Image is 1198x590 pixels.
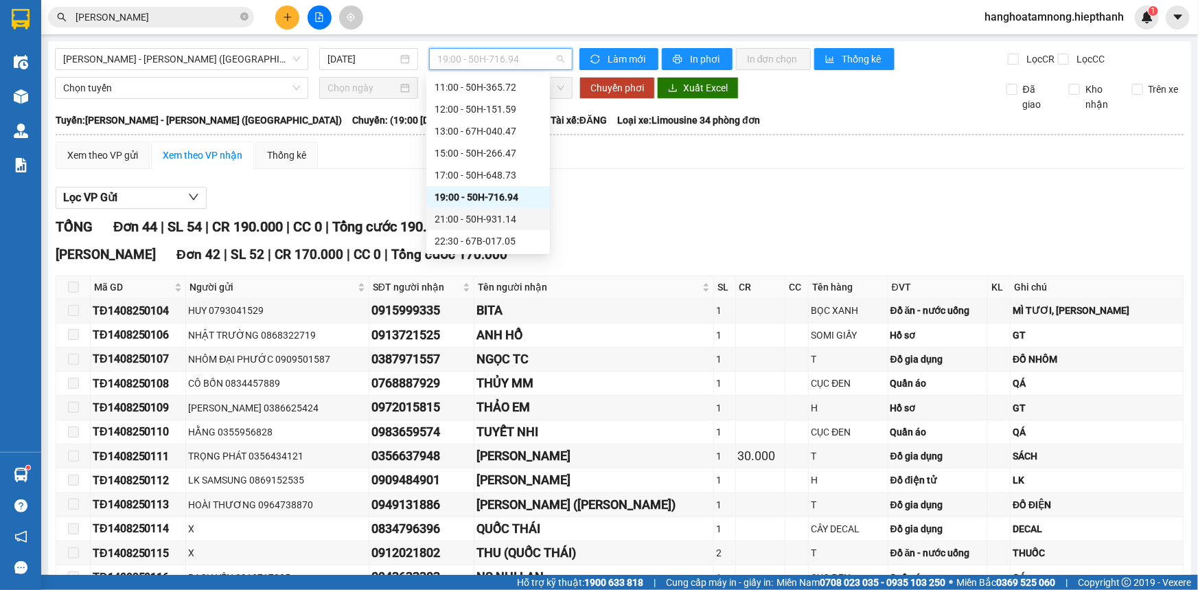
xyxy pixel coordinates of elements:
[371,446,472,466] div: 0356637948
[476,326,711,345] div: ANH HỔ
[14,55,28,69] img: warehouse-icon
[91,541,186,565] td: TĐ1408250115
[1013,521,1181,536] div: DECAL
[93,350,183,367] div: TĐ1408250107
[371,398,472,417] div: 0972015815
[63,189,117,206] span: Lọc VP Gửi
[1149,6,1158,16] sup: 1
[1013,545,1181,560] div: THUỐC
[339,5,363,30] button: aim
[890,352,986,367] div: Đồ gia dụng
[56,115,342,126] b: Tuyến: [PERSON_NAME] - [PERSON_NAME] ([GEOGRAPHIC_DATA])
[93,399,183,416] div: TĐ1408250109
[474,565,714,589] td: NS NHI LAN
[369,372,474,396] td: 0768887929
[188,570,367,585] div: BẠCH YẾN 0913717035
[811,497,885,512] div: T
[1151,6,1155,16] span: 1
[384,247,388,262] span: |
[188,352,367,367] div: NHÔM ĐẠI PHƯỚC 0909501587
[113,218,157,235] span: Đơn 44
[14,89,28,104] img: warehouse-icon
[224,247,227,262] span: |
[476,567,711,587] div: NS NHI LAN
[91,420,186,444] td: TĐ1408250110
[1021,52,1057,67] span: Lọc CR
[437,49,564,69] span: 19:00 - 50H-716.94
[590,54,602,65] span: sync
[188,449,367,464] div: TRỌNG PHÁT 0356434121
[716,570,733,585] div: 1
[608,52,647,67] span: Làm mới
[325,218,329,235] span: |
[347,247,350,262] span: |
[14,561,27,574] span: message
[662,48,733,70] button: printerIn phơi
[369,565,474,589] td: 0943633303
[435,102,542,117] div: 12:00 - 50H-151.59
[14,499,27,512] span: question-circle
[654,575,656,590] span: |
[91,324,186,348] td: TĐ1408250106
[584,577,643,588] strong: 1900 633 818
[369,299,474,323] td: 0915999335
[189,280,355,295] span: Người gửi
[188,424,367,440] div: HẰNG 0355956828
[476,543,711,563] div: THU (QUỐC THÁI)
[268,247,271,262] span: |
[716,352,733,367] div: 1
[811,449,885,464] div: T
[371,350,472,369] div: 0387971557
[474,324,714,348] td: ANH HỔ
[293,218,322,235] span: CC 0
[996,577,1055,588] strong: 0369 525 060
[716,521,733,536] div: 1
[369,420,474,444] td: 0983659574
[1013,570,1181,585] div: QÁ
[188,376,367,391] div: CÔ BỐN 0834457889
[56,187,207,209] button: Lọc VP Gửi
[474,517,714,541] td: QUỐC THÁI
[435,234,542,249] div: 22:30 - 67B-017.05
[188,400,367,416] div: [PERSON_NAME] 0386625424
[825,54,837,65] span: bar-chart
[91,565,186,589] td: TĐ1408250116
[91,396,186,420] td: TĐ1408250109
[76,10,238,25] input: Tìm tên, số ĐT hoặc mã đơn
[391,247,507,262] span: Tổng cước 170.000
[369,324,474,348] td: 0913721525
[435,212,542,227] div: 21:00 - 50H-931.14
[474,420,714,444] td: TUYẾT NHI
[476,398,711,417] div: THẢO EM
[435,190,542,205] div: 19:00 - 50H-716.94
[371,326,472,345] div: 0913721525
[716,303,733,318] div: 1
[371,301,472,320] div: 0915999335
[716,545,733,560] div: 2
[91,444,186,468] td: TĐ1408250111
[890,376,986,391] div: Quần áo
[949,580,953,585] span: ⚪️
[267,148,306,163] div: Thống kê
[14,468,28,482] img: warehouse-icon
[314,12,324,22] span: file-add
[1143,82,1184,97] span: Trên xe
[12,9,30,30] img: logo-vxr
[474,444,714,468] td: KIM HƯƠNG
[91,299,186,323] td: TĐ1408250104
[176,247,220,262] span: Đơn 42
[673,54,684,65] span: printer
[371,374,472,393] div: 0768887929
[476,519,711,538] div: QUỐC THÁI
[811,424,885,440] div: CỤC ĐEN
[332,218,450,235] span: Tổng cước 190.000
[67,148,138,163] div: Xem theo VP gửi
[890,449,986,464] div: Đồ gia dụng
[94,280,172,295] span: Mã GD
[474,299,714,323] td: BITA
[888,276,989,299] th: ĐVT
[1013,473,1181,488] div: LK
[435,146,542,161] div: 15:00 - 50H-266.47
[188,192,199,203] span: down
[369,348,474,372] td: 0387971557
